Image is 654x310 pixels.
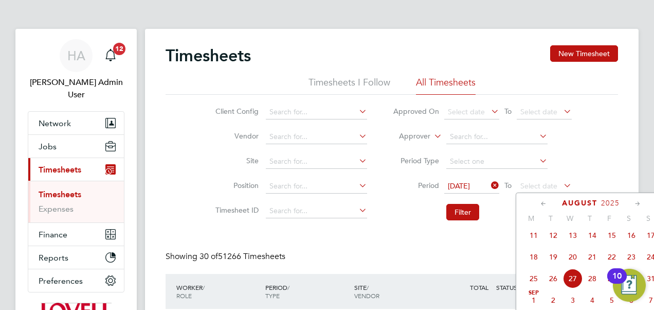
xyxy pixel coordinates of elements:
a: HA[PERSON_NAME] Admin User [28,39,124,101]
span: F [600,214,619,223]
span: 14 [583,226,602,245]
input: Search for... [266,204,367,218]
div: Showing [166,251,287,262]
span: VENDOR [354,291,379,300]
span: Network [39,118,71,128]
span: 16 [622,226,641,245]
span: Select date [448,107,485,116]
li: Timesheets I Follow [308,76,390,95]
span: 15 [602,226,622,245]
button: Timesheets [28,158,124,181]
label: Approver [384,131,430,142]
span: S [619,214,639,223]
label: Vendor [212,131,259,141]
span: 25 [524,269,543,288]
span: August [562,199,597,208]
span: Select date [520,107,557,116]
span: 19 [543,247,563,267]
span: TOTAL [470,283,488,291]
span: 22 [602,247,622,267]
label: Timesheet ID [212,205,259,215]
span: T [580,214,600,223]
input: Search for... [266,179,367,194]
input: Select one [446,154,548,169]
span: 3 [563,290,583,310]
span: / [203,283,205,291]
span: Finance [39,230,67,239]
span: 21 [583,247,602,267]
span: 26 [543,269,563,288]
span: 18 [524,247,543,267]
span: 1 [524,290,543,310]
button: Network [28,112,124,134]
span: / [287,283,289,291]
a: Expenses [39,204,74,214]
div: Timesheets [28,181,124,222]
span: M [521,214,541,223]
span: HA [67,49,85,62]
span: 27 [563,269,583,288]
span: Sep [524,290,543,296]
span: TYPE [265,291,280,300]
span: Timesheets [39,165,81,175]
span: ROLE [176,291,192,300]
span: 13 [563,226,583,245]
span: T [541,214,560,223]
span: Hays Admin User [28,76,124,101]
span: Reports [39,253,68,263]
a: Timesheets [39,190,81,199]
li: All Timesheets [416,76,476,95]
input: Search for... [266,130,367,144]
div: SITE [352,278,441,305]
input: Search for... [266,105,367,119]
span: 11 [524,226,543,245]
input: Search for... [446,130,548,144]
button: Open Resource Center, 10 new notifications [613,269,646,302]
button: Reports [28,246,124,269]
span: [DATE] [448,181,470,191]
a: 12 [100,39,121,72]
button: Preferences [28,269,124,292]
h2: Timesheets [166,45,251,66]
div: WORKER [174,278,263,305]
div: PERIOD [263,278,352,305]
span: Preferences [39,276,83,286]
label: Site [212,156,259,165]
span: 4 [583,290,602,310]
label: Position [212,181,259,190]
span: Select date [520,181,557,191]
span: 12 [113,43,125,55]
span: 2 [543,290,563,310]
span: 5 [602,290,622,310]
label: Period [393,181,439,190]
span: 23 [622,247,641,267]
button: Jobs [28,135,124,158]
button: Filter [446,204,479,220]
span: To [501,105,515,118]
button: New Timesheet [550,45,618,62]
label: Client Config [212,107,259,116]
span: 12 [543,226,563,245]
span: Jobs [39,142,57,151]
span: 30 of [199,251,218,262]
span: 2025 [601,199,620,208]
div: STATUS [494,278,547,297]
span: / [367,283,369,291]
span: To [501,179,515,192]
span: 29 [602,269,622,288]
span: 20 [563,247,583,267]
button: Finance [28,223,124,246]
input: Search for... [266,154,367,169]
span: 51266 Timesheets [199,251,285,262]
label: Approved On [393,107,439,116]
span: W [560,214,580,223]
span: 28 [583,269,602,288]
div: 10 [612,276,622,289]
label: Period Type [393,156,439,165]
